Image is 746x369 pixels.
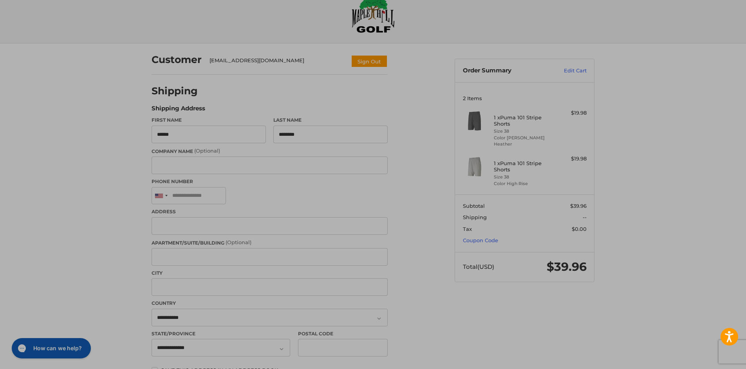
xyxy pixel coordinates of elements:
[583,214,587,220] span: --
[152,208,388,215] label: Address
[152,270,388,277] label: City
[681,348,746,369] iframe: Google Customer Reviews
[152,54,202,66] h2: Customer
[351,55,388,68] button: Sign Out
[273,117,388,124] label: Last Name
[152,85,198,97] h2: Shipping
[152,239,388,247] label: Apartment/Suite/Building
[570,203,587,209] span: $39.96
[152,147,388,155] label: Company Name
[463,263,494,270] span: Total (USD)
[556,109,587,117] div: $19.98
[152,187,170,204] div: United States: +1
[494,180,554,187] li: Color High Rise
[298,330,388,337] label: Postal Code
[8,335,93,361] iframe: Gorgias live chat messenger
[463,214,487,220] span: Shipping
[547,67,587,75] a: Edit Cart
[494,135,554,148] li: Color [PERSON_NAME] Heather
[494,174,554,180] li: Size 38
[194,148,220,154] small: (Optional)
[494,114,554,127] h4: 1 x Puma 101 Stripe Shorts
[152,178,388,185] label: Phone Number
[463,226,472,232] span: Tax
[152,104,205,117] legend: Shipping Address
[152,300,388,307] label: Country
[226,239,251,245] small: (Optional)
[463,203,485,209] span: Subtotal
[572,226,587,232] span: $0.00
[556,155,587,163] div: $19.98
[547,259,587,274] span: $39.96
[152,330,290,337] label: State/Province
[494,128,554,135] li: Size 38
[152,117,266,124] label: First Name
[210,57,343,68] div: [EMAIL_ADDRESS][DOMAIN_NAME]
[494,160,554,173] h4: 1 x Puma 101 Stripe Shorts
[463,95,587,101] h3: 2 Items
[463,67,547,75] h3: Order Summary
[463,237,498,243] a: Coupon Code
